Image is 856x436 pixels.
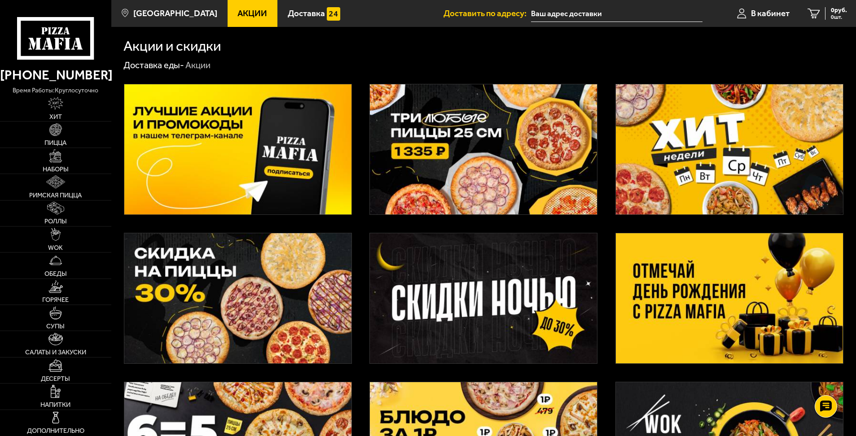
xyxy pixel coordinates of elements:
span: Обеды [44,270,67,277]
span: Напитки [40,401,70,408]
span: Доставить по адресу: [443,9,531,17]
span: 0 руб. [831,7,847,13]
input: Ваш адрес доставки [531,5,702,22]
span: Пицца [44,140,66,146]
img: 15daf4d41897b9f0e9f617042186c801.svg [327,7,340,21]
div: Акции [185,60,211,71]
span: 0 шт. [831,14,847,20]
span: В кабинет [751,9,790,17]
span: Доставка [288,9,325,17]
span: Выборгское шоссе, 5к1В [531,5,702,22]
span: Салаты и закуски [25,349,86,356]
span: Десерты [41,375,70,382]
span: Роллы [44,218,67,225]
span: [GEOGRAPHIC_DATA] [133,9,217,17]
span: WOK [48,244,63,251]
span: Дополнительно [27,427,84,434]
span: Акции [237,9,267,17]
span: Супы [46,323,65,330]
span: Хит [49,113,62,120]
h1: Акции и скидки [123,39,221,53]
a: Доставка еды- [123,60,184,70]
span: Наборы [43,166,69,173]
span: Римская пицца [29,192,82,199]
span: Горячее [42,296,69,303]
